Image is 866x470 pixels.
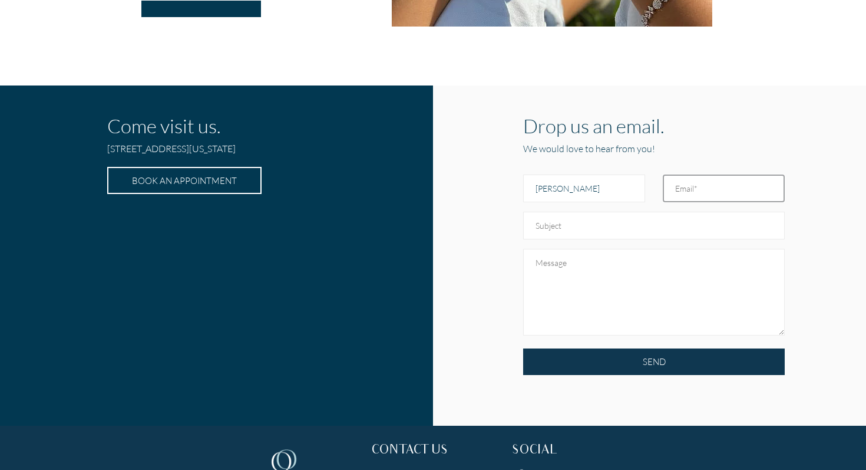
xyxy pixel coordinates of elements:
span: BOOK AN APPOINTMENT [132,175,237,186]
h5: We would love to hear from you! [523,142,785,155]
h1: Come visit us. [107,114,317,137]
h3: CONTACT US [372,444,495,458]
h1: Drop us an email. [523,114,785,137]
h5: [STREET_ADDRESS][US_STATE] [107,142,317,160]
a: BOOK AN APPOINTMENT [107,167,262,194]
iframe: Drift Widget Chat Window [623,288,859,418]
input: Email* [663,175,785,202]
input: SEND [523,349,785,375]
h3: SOCIAL [512,444,635,458]
iframe: Drift Widget Chat Controller [807,411,852,456]
input: Name* [523,175,645,202]
input: Subject [523,212,785,239]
